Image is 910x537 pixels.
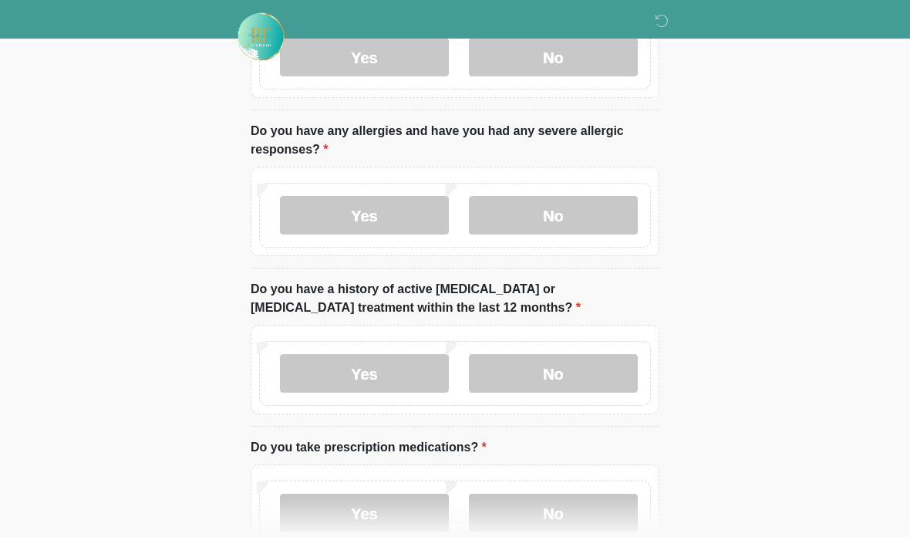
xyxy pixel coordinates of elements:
[280,197,449,235] label: Yes
[469,197,638,235] label: No
[469,355,638,393] label: No
[235,12,286,62] img: Rehydrate Aesthetics & Wellness Logo
[251,281,659,318] label: Do you have a history of active [MEDICAL_DATA] or [MEDICAL_DATA] treatment within the last 12 mon...
[469,495,638,533] label: No
[251,439,487,458] label: Do you take prescription medications?
[280,495,449,533] label: Yes
[280,355,449,393] label: Yes
[251,123,659,160] label: Do you have any allergies and have you had any severe allergic responses?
